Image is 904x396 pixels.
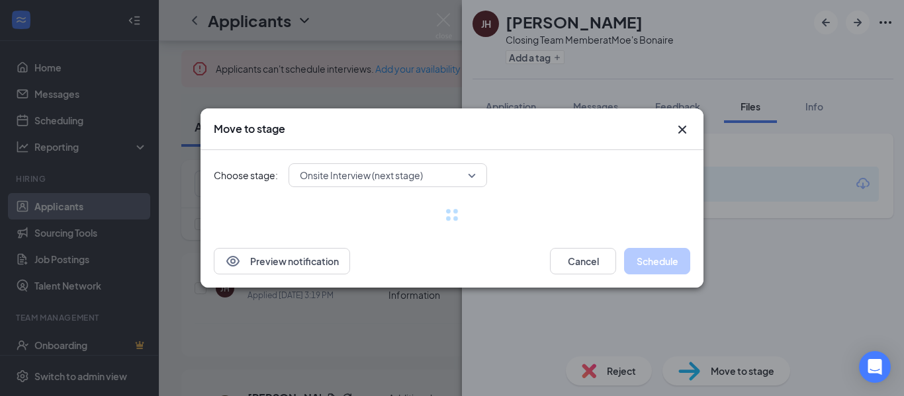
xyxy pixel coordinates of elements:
svg: Cross [674,122,690,138]
span: Onsite Interview (next stage) [300,165,423,185]
div: Open Intercom Messenger [859,351,891,383]
button: Schedule [624,248,690,274]
h3: Move to stage [214,122,285,136]
button: EyePreview notification [214,248,350,274]
button: Close [674,122,690,138]
svg: Eye [225,253,241,269]
button: Cancel [550,248,616,274]
span: Choose stage: [214,168,278,182]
